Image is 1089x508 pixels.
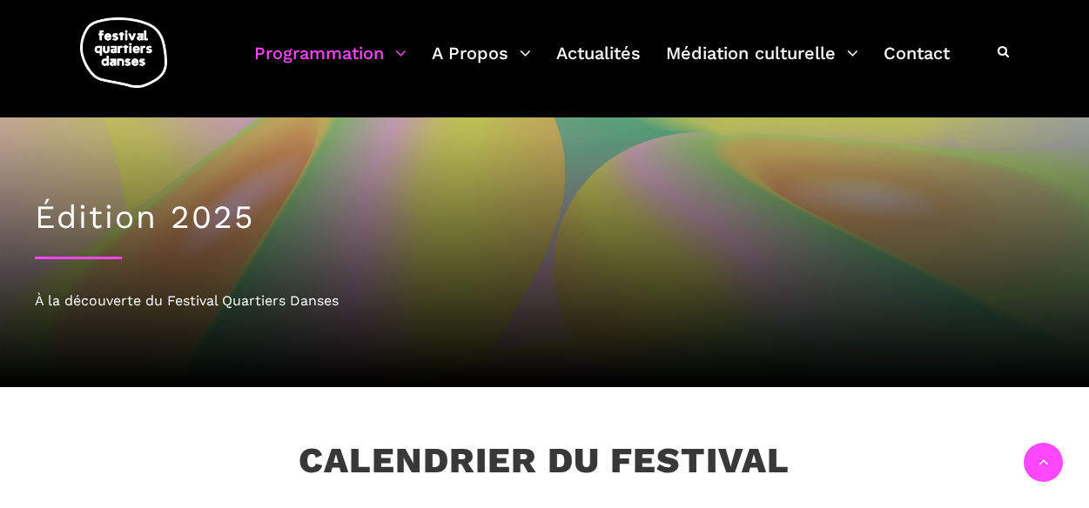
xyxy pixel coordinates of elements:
[35,290,1054,312] div: À la découverte du Festival Quartiers Danses
[432,38,531,90] a: A Propos
[884,38,950,90] a: Contact
[556,38,641,90] a: Actualités
[666,38,858,90] a: Médiation culturelle
[299,439,790,483] h3: Calendrier du festival
[80,17,167,88] img: logo-fqd-med
[35,198,1054,237] h1: Édition 2025
[254,38,407,90] a: Programmation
